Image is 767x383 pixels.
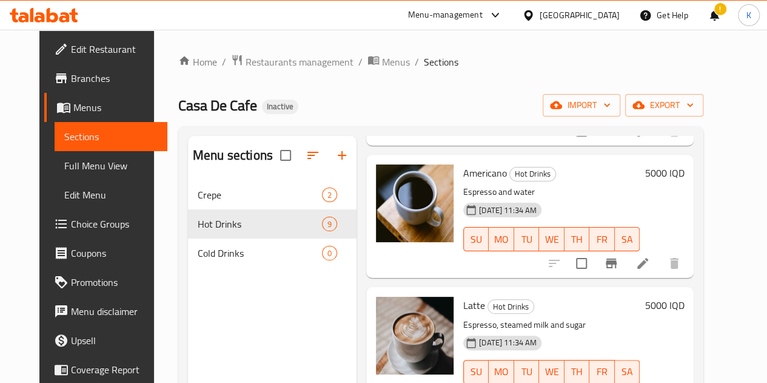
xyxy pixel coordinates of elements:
[625,94,703,117] button: export
[71,362,158,377] span: Coverage Report
[188,239,357,268] div: Cold Drinks0
[198,188,322,202] span: Crepe
[408,8,483,22] div: Menu-management
[463,185,640,200] p: Espresso and water
[358,55,363,69] li: /
[198,246,322,260] span: Cold Drinks
[178,92,257,119] span: Casa De Cafe
[71,246,158,260] span: Coupons
[597,249,626,278] button: Branch-specific-item
[71,275,158,290] span: Promotions
[71,71,158,86] span: Branches
[569,231,584,248] span: TH
[178,54,703,70] nav: breadcrumb
[71,217,158,231] span: Choice Groups
[645,297,684,314] h6: 5000 IQD
[188,175,357,273] nav: Menu sections
[474,205,541,216] span: [DATE] 11:34 AM
[463,296,485,314] span: Latte
[569,363,584,381] span: TH
[376,164,454,242] img: Americano
[544,363,559,381] span: WE
[55,151,167,180] a: Full Menu View
[44,239,167,268] a: Coupons
[222,55,226,69] li: /
[510,167,555,181] span: Hot Drinks
[55,122,167,151] a: Sections
[44,209,167,239] a: Choice Groups
[73,100,158,115] span: Menus
[620,231,635,248] span: SA
[231,54,353,70] a: Restaurants management
[569,251,594,276] span: Select to update
[519,363,534,381] span: TU
[44,268,167,297] a: Promotions
[540,8,620,22] div: [GEOGRAPHIC_DATA]
[463,227,489,251] button: SU
[55,180,167,209] a: Edit Menu
[262,101,298,112] span: Inactive
[367,54,410,70] a: Menus
[615,227,640,251] button: SA
[635,256,650,271] a: Edit menu item
[323,219,337,230] span: 9
[474,337,541,348] span: [DATE] 11:34 AM
[71,304,158,319] span: Menu disclaimer
[594,363,609,381] span: FR
[469,231,484,248] span: SU
[746,8,751,22] span: K
[589,227,614,251] button: FR
[323,189,337,201] span: 2
[543,94,620,117] button: import
[514,227,539,251] button: TU
[178,55,217,69] a: Home
[188,180,357,209] div: Crepe2
[64,158,158,173] span: Full Menu View
[469,363,484,381] span: SU
[415,55,419,69] li: /
[487,299,534,314] div: Hot Drinks
[44,93,167,122] a: Menus
[44,35,167,64] a: Edit Restaurant
[544,231,559,248] span: WE
[262,100,298,114] div: Inactive
[424,55,458,69] span: Sections
[322,246,337,260] div: items
[376,297,454,375] img: Latte
[298,141,327,170] span: Sort sections
[44,297,167,326] a: Menu disclaimer
[71,42,158,56] span: Edit Restaurant
[494,363,509,381] span: MO
[323,248,337,259] span: 0
[198,217,322,231] span: Hot Drinks
[489,227,514,251] button: MO
[193,146,273,164] h2: Menu sections
[71,333,158,348] span: Upsell
[564,227,589,251] button: TH
[64,129,158,144] span: Sections
[539,227,564,251] button: WE
[645,164,684,181] h6: 5000 IQD
[463,164,507,182] span: Americano
[620,363,635,381] span: SA
[382,55,410,69] span: Menus
[246,55,353,69] span: Restaurants management
[594,231,609,248] span: FR
[509,167,556,181] div: Hot Drinks
[488,300,534,314] span: Hot Drinks
[494,231,509,248] span: MO
[44,326,167,355] a: Upsell
[552,98,611,113] span: import
[273,143,298,168] span: Select all sections
[44,64,167,93] a: Branches
[519,231,534,248] span: TU
[64,188,158,202] span: Edit Menu
[327,141,357,170] button: Add section
[635,98,694,113] span: export
[463,317,640,333] p: Espresso, steamed milk and sugar
[188,209,357,239] div: Hot Drinks9
[660,249,689,278] button: delete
